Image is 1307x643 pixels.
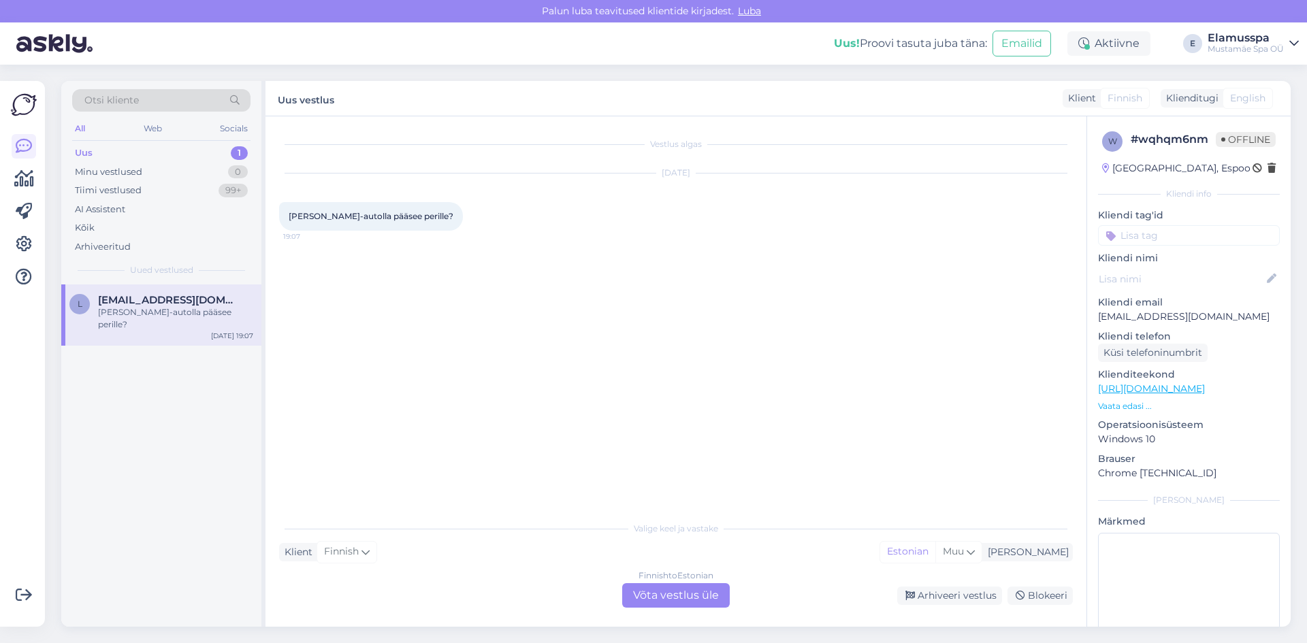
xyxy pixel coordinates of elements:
[1230,91,1265,105] span: English
[75,165,142,179] div: Minu vestlused
[982,545,1069,559] div: [PERSON_NAME]
[1098,295,1280,310] p: Kliendi email
[1098,367,1280,382] p: Klienditeekond
[75,203,125,216] div: AI Assistent
[228,165,248,179] div: 0
[1098,225,1280,246] input: Lisa tag
[219,184,248,197] div: 99+
[1098,208,1280,222] p: Kliendi tag'id
[1108,136,1117,146] span: w
[1098,251,1280,265] p: Kliendi nimi
[78,299,82,309] span: l
[1098,494,1280,506] div: [PERSON_NAME]
[217,120,251,137] div: Socials
[1098,418,1280,432] p: Operatsioonisüsteem
[1063,91,1096,105] div: Klient
[279,545,312,559] div: Klient
[279,138,1073,150] div: Vestlus algas
[880,542,935,562] div: Estonian
[639,570,713,582] div: Finnish to Estonian
[1208,33,1299,54] a: ElamusspaMustamäe Spa OÜ
[1216,132,1276,147] span: Offline
[1102,161,1250,176] div: [GEOGRAPHIC_DATA], Espoo
[1099,271,1264,286] input: Lisa nimi
[734,5,765,17] span: Luba
[289,211,453,221] span: [PERSON_NAME]-autolla pääsee perille?
[98,306,253,331] div: [PERSON_NAME]-autolla pääsee perille?
[75,146,93,160] div: Uus
[72,120,88,137] div: All
[1098,188,1280,200] div: Kliendi info
[279,167,1073,179] div: [DATE]
[1098,382,1205,395] a: [URL][DOMAIN_NAME]
[1098,514,1280,529] p: Märkmed
[1183,34,1202,53] div: E
[1108,91,1142,105] span: Finnish
[98,294,240,306] span: leppanenb23@gmail.com
[1098,432,1280,446] p: Windows 10
[279,523,1073,535] div: Valige keel ja vastake
[1098,344,1208,362] div: Küsi telefoninumbrit
[324,544,359,559] span: Finnish
[1131,131,1216,148] div: # wqhqm6nm
[943,545,964,557] span: Muu
[1208,33,1284,44] div: Elamusspa
[75,221,95,235] div: Kõik
[75,184,142,197] div: Tiimi vestlused
[834,37,860,50] b: Uus!
[897,587,1002,605] div: Arhiveeri vestlus
[1067,31,1150,56] div: Aktiivne
[993,31,1051,56] button: Emailid
[1161,91,1219,105] div: Klienditugi
[1098,400,1280,412] p: Vaata edasi ...
[834,35,987,52] div: Proovi tasuta juba täna:
[231,146,248,160] div: 1
[1098,466,1280,480] p: Chrome [TECHNICAL_ID]
[1208,44,1284,54] div: Mustamäe Spa OÜ
[130,264,193,276] span: Uued vestlused
[141,120,165,137] div: Web
[211,331,253,341] div: [DATE] 19:07
[283,231,334,242] span: 19:07
[84,93,139,108] span: Otsi kliente
[1098,329,1280,344] p: Kliendi telefon
[622,583,730,608] div: Võta vestlus üle
[75,240,131,254] div: Arhiveeritud
[1098,452,1280,466] p: Brauser
[1098,310,1280,324] p: [EMAIL_ADDRESS][DOMAIN_NAME]
[11,92,37,118] img: Askly Logo
[278,89,334,108] label: Uus vestlus
[1007,587,1073,605] div: Blokeeri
